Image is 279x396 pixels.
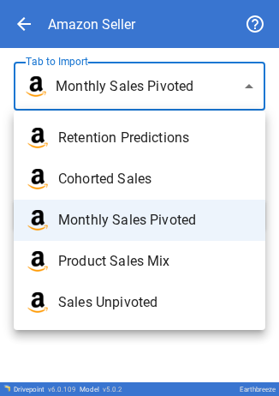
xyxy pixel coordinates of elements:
[58,292,252,313] span: Sales Unpivoted
[58,169,252,189] span: Cohorted Sales
[27,292,48,313] img: brand icon not found
[27,210,48,231] img: brand icon not found
[27,169,48,189] img: brand icon not found
[58,128,252,148] span: Retention Predictions
[27,251,48,272] img: brand icon not found
[27,128,48,148] img: brand icon not found
[58,251,252,272] span: Product Sales Mix
[58,210,252,231] span: Monthly Sales Pivoted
